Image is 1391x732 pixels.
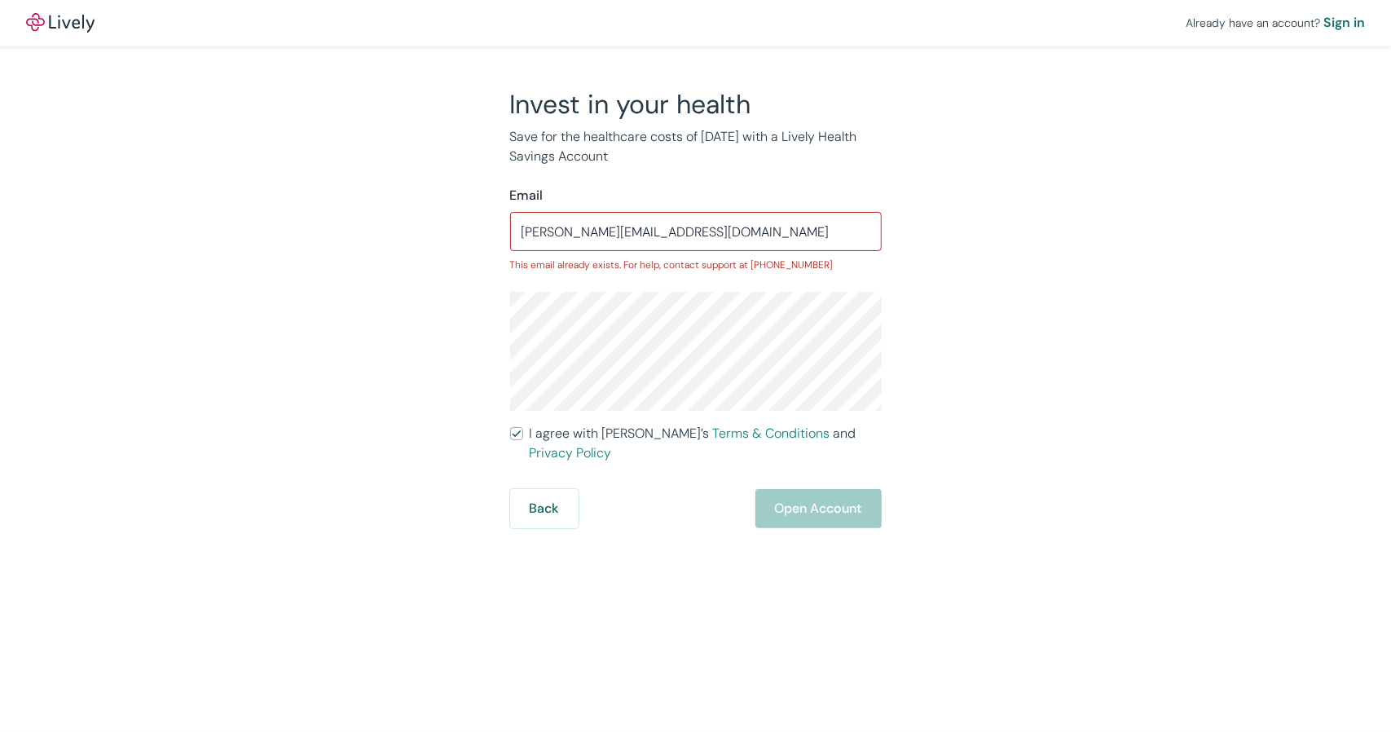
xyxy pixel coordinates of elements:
img: Lively [26,13,95,33]
a: Terms & Conditions [713,425,830,442]
span: I agree with [PERSON_NAME]’s and [530,424,882,463]
h2: Invest in your health [510,88,882,121]
a: Sign in [1323,13,1365,33]
a: LivelyLively [26,13,95,33]
p: This email already exists. For help, contact support at [PHONE_NUMBER] [510,258,882,272]
a: Privacy Policy [530,444,612,461]
div: Already have an account? [1186,13,1365,33]
button: Back [510,489,579,528]
label: Email [510,186,544,205]
p: Save for the healthcare costs of [DATE] with a Lively Health Savings Account [510,127,882,166]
